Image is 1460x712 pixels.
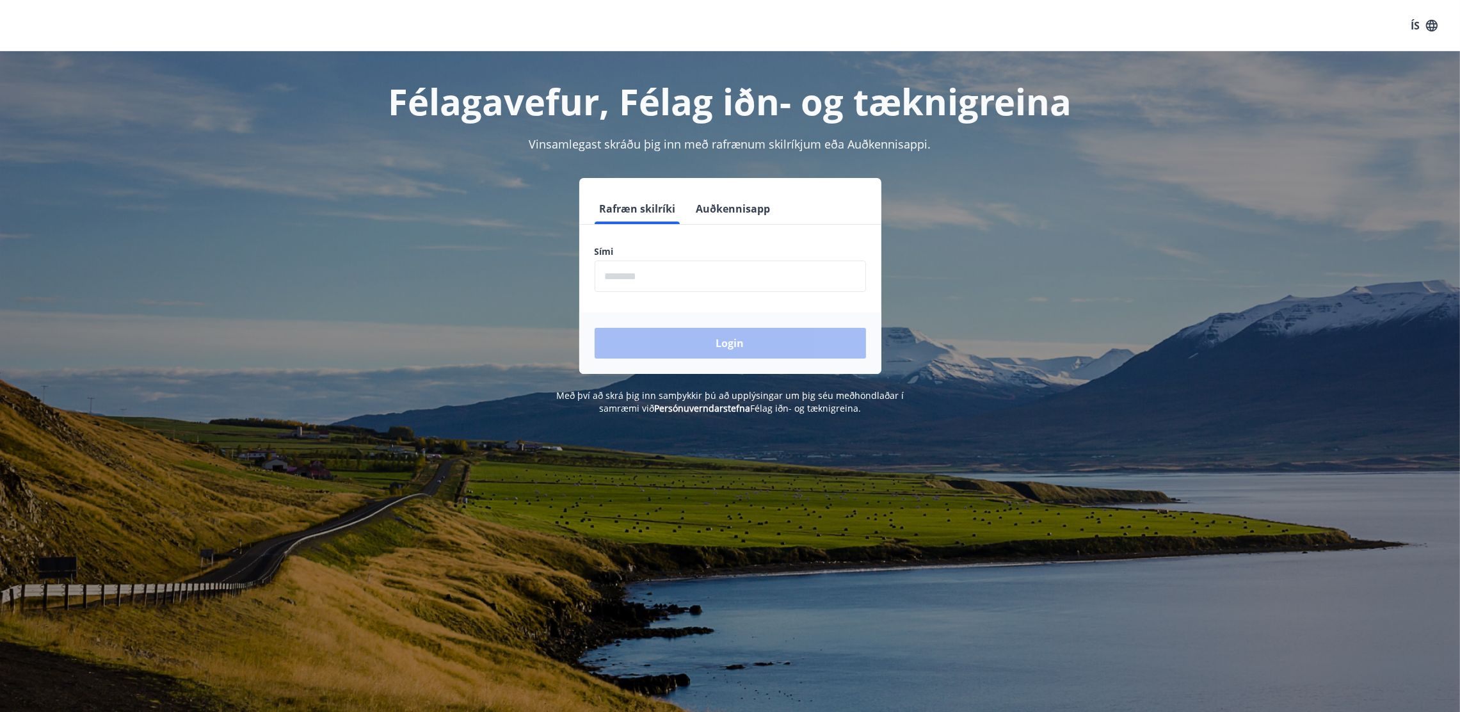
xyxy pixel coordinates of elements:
span: Vinsamlegast skráðu þig inn með rafrænum skilríkjum eða Auðkennisappi. [529,136,931,152]
a: Persónuverndarstefna [654,402,750,414]
button: ÍS [1404,14,1445,37]
h1: Félagavefur, Félag iðn- og tæknigreina [285,77,1176,125]
button: Auðkennisapp [691,193,776,224]
span: Með því að skrá þig inn samþykkir þú að upplýsingar um þig séu meðhöndlaðar í samræmi við Félag i... [556,389,904,414]
button: Rafræn skilríki [595,193,681,224]
label: Sími [595,245,866,258]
